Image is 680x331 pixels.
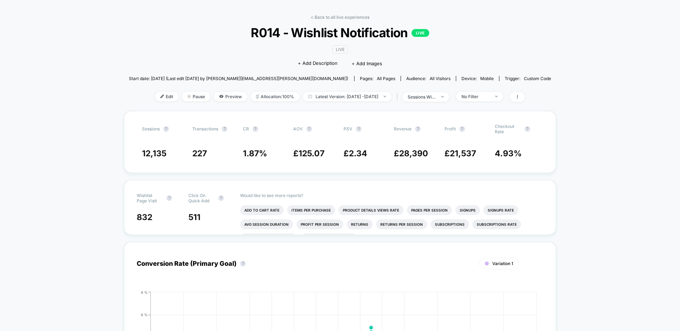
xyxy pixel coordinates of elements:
li: Subscriptions [431,219,469,229]
span: CR [243,126,249,131]
span: £ [344,148,367,158]
span: £ [444,148,476,158]
img: rebalance [256,95,259,99]
div: Trigger: [505,76,551,81]
span: All Visitors [430,76,450,81]
span: 4.93 % [495,148,522,158]
span: 125.07 [299,148,324,158]
div: No Filter [461,94,490,99]
span: Preview [214,92,247,101]
li: Returns Per Session [376,219,427,229]
span: Allocation: 100% [251,92,299,101]
span: £ [293,148,324,158]
span: 511 [188,212,200,222]
button: ? [356,126,362,132]
button: ? [459,126,465,132]
span: 12,135 [142,148,166,158]
p: LIVE [412,29,429,37]
a: < Back to all live experiences [311,15,369,20]
span: Transactions [192,126,218,131]
span: Device: [456,76,499,81]
li: Click On Quick Add Rate [240,234,297,243]
span: mobile [480,76,494,81]
li: Items Per Purchase [287,205,335,215]
li: Avg Session Duration [240,219,293,229]
tspan: 8 % [141,290,148,294]
button: ? [166,195,172,201]
button: ? [222,126,227,132]
button: ? [253,126,258,132]
span: £ [394,148,428,158]
button: ? [415,126,421,132]
span: Latest Version: [DATE] - [DATE] [303,92,391,101]
li: Signups [455,205,480,215]
div: Audience: [406,76,450,81]
span: Sessions [142,126,160,131]
span: AOV [293,126,303,131]
span: Wishlist Page Visit [137,193,163,203]
img: end [441,96,444,97]
li: Profit Per Session [296,219,343,229]
span: 2.34 [349,148,367,158]
li: Signups Rate [483,205,518,215]
span: Checkout Rate [495,124,521,134]
span: + Add Description [298,60,338,67]
div: sessions with impression [408,94,436,100]
p: Would like to see more reports? [240,193,543,198]
img: end [187,95,191,98]
span: Custom Code [524,76,551,81]
li: Pages Per Session [407,205,452,215]
li: Add To Cart Rate [240,205,284,215]
span: 21,537 [450,148,476,158]
span: Profit [444,126,456,131]
div: Pages: [360,76,395,81]
span: Start date: [DATE] (Last edit [DATE] by [PERSON_NAME][EMAIL_ADDRESS][PERSON_NAME][DOMAIN_NAME]) [129,76,348,81]
span: + Add Images [352,61,382,66]
span: Edit [155,92,178,101]
span: all pages [377,76,395,81]
span: R014 - Wishlist Notification [150,25,530,40]
span: Click On Quick Add [188,193,215,203]
span: PSV [344,126,352,131]
button: ? [218,195,224,201]
img: end [384,96,386,97]
span: 1.87 % [243,148,267,158]
li: Returns [347,219,373,229]
span: LIVE [333,45,348,54]
img: end [495,96,498,97]
span: Variation 1 [492,261,513,266]
button: ? [306,126,312,132]
span: 227 [192,148,207,158]
span: 832 [137,212,152,222]
img: calendar [308,95,312,98]
span: Revenue [394,126,412,131]
span: Pause [182,92,210,101]
span: 28,390 [399,148,428,158]
li: Subscriptions Rate [472,219,521,229]
tspan: 6 % [141,313,148,317]
span: | [395,92,402,102]
button: ? [525,126,530,132]
button: ? [240,261,246,267]
li: Wishlist Page Visit Rate [301,234,358,243]
li: Product Details Views Rate [339,205,403,215]
button: ? [163,126,169,132]
img: edit [160,95,164,98]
